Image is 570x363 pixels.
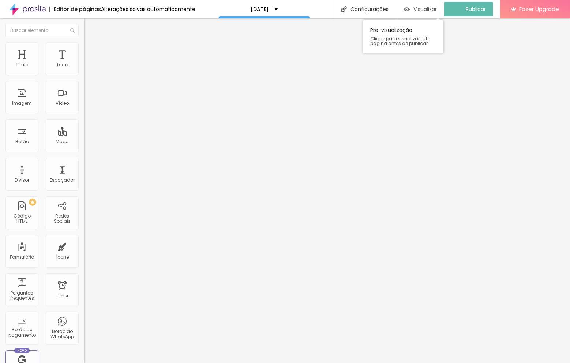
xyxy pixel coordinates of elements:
[56,293,68,298] div: Timer
[84,18,570,363] iframe: Editor
[56,139,69,144] div: Mapa
[363,20,443,53] div: Pre-visualização
[396,2,444,16] button: Visualizar
[70,28,75,33] img: Icone
[251,7,269,12] p: [DATE]
[7,214,36,224] div: Código HTML
[56,101,69,106] div: Vídeo
[404,6,410,12] img: view-1.svg
[7,290,36,301] div: Perguntas frequentes
[466,6,486,12] span: Publicar
[101,7,195,12] div: Alterações salvas automaticamente
[5,24,79,37] input: Buscar elemento
[341,6,347,12] img: Icone
[56,255,69,260] div: Ícone
[413,6,437,12] span: Visualizar
[10,255,34,260] div: Formulário
[49,7,101,12] div: Editor de páginas
[444,2,493,16] button: Publicar
[370,36,436,46] span: Clique para visualizar esta página antes de publicar.
[14,348,30,353] div: Novo
[56,62,68,67] div: Texto
[15,139,29,144] div: Botão
[15,178,29,183] div: Divisor
[16,62,28,67] div: Título
[48,214,76,224] div: Redes Sociais
[48,329,76,340] div: Botão do WhatsApp
[7,327,36,338] div: Botão de pagamento
[50,178,75,183] div: Espaçador
[519,6,559,12] span: Fazer Upgrade
[12,101,32,106] div: Imagem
